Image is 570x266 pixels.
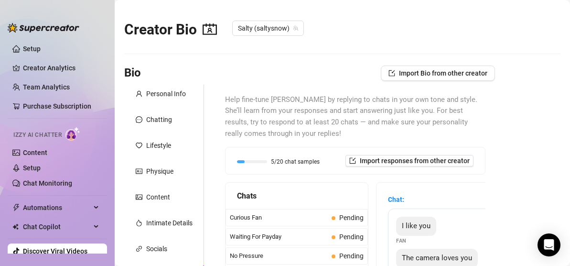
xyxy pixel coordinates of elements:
[238,21,298,35] span: Salty (saltysnow)
[146,166,173,177] div: Physique
[388,196,404,203] strong: Chat:
[237,190,257,202] span: Chats
[396,237,407,245] span: Fan
[388,70,395,77] span: import
[23,179,72,187] a: Chat Monitoring
[360,157,470,165] span: Import responses from other creator
[23,60,99,76] a: Creator Analytics
[146,114,172,125] div: Chatting
[136,142,142,149] span: heart
[339,214,364,222] span: Pending
[23,200,91,215] span: Automations
[345,155,473,166] button: Import responses from other creator
[230,213,328,222] span: Curious Fan
[23,149,47,156] a: Content
[349,157,356,164] span: import
[203,22,217,36] span: contacts
[13,131,62,140] span: Izzy AI Chatter
[146,218,193,228] div: Intimate Details
[124,66,141,81] h3: Bio
[399,69,487,77] span: Import Bio from other creator
[124,21,217,39] h2: Creator Bio
[339,233,364,241] span: Pending
[146,192,170,202] div: Content
[136,245,142,252] span: link
[23,247,87,255] a: Discover Viral Videos
[23,219,91,234] span: Chat Copilot
[146,140,171,151] div: Lifestyle
[23,99,99,114] a: Purchase Subscription
[23,83,70,91] a: Team Analytics
[136,168,142,175] span: idcard
[65,127,80,141] img: AI Chatter
[8,23,79,33] img: logo-BBDzfeDw.svg
[136,116,142,123] span: message
[271,159,320,165] span: 5/20 chat samples
[293,25,299,31] span: team
[381,66,495,81] button: Import Bio from other creator
[12,223,19,230] img: Chat Copilot
[339,252,364,260] span: Pending
[225,94,485,139] span: Help fine-tune [PERSON_NAME] by replying to chats in your own tone and style. She’ll learn from y...
[538,233,560,256] div: Open Intercom Messenger
[136,194,142,200] span: picture
[136,220,142,226] span: fire
[230,251,328,261] span: No Pressure
[230,232,328,242] span: Waiting For Payday
[12,204,20,211] span: thunderbolt
[146,244,167,254] div: Socials
[23,45,41,53] a: Setup
[146,89,186,99] div: Personal Info
[402,222,430,230] span: I like you
[23,164,41,172] a: Setup
[136,90,142,97] span: user
[402,254,472,262] span: The camera loves you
